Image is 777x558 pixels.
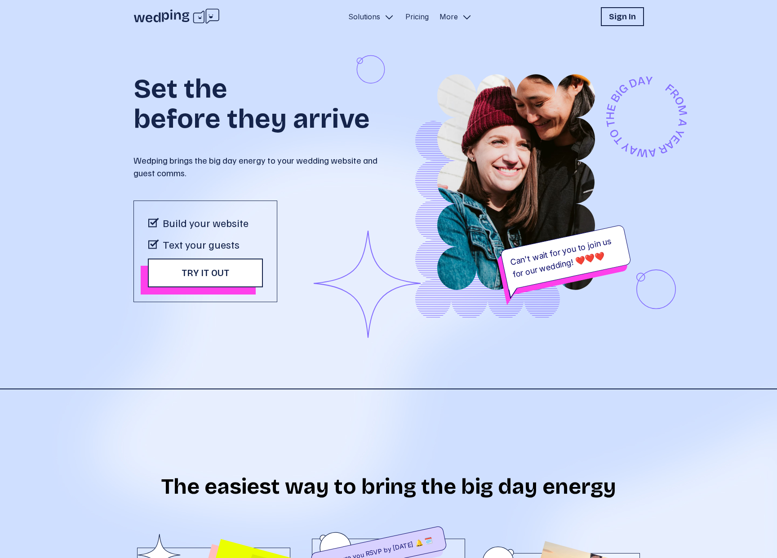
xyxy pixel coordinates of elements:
p: Wedping brings the big day energy to your wedding website and guest comms. [133,154,389,179]
button: Try it out [148,259,263,287]
nav: Primary Navigation [345,7,476,26]
p: More [440,11,458,22]
button: Solutions [345,7,398,26]
a: Pricing [405,11,429,22]
div: Can't wait for you to join us for our wedding! ❤️️️❤️️️❤️ [500,224,631,290]
p: Solutions [348,11,380,22]
button: More [436,7,476,26]
p: Build your website [163,215,249,230]
button: Sign In [601,7,644,26]
span: Try it out [182,268,229,278]
h1: Sign In [609,10,636,23]
h1: Set the before they arrive [133,62,389,132]
p: Text your guests [163,237,240,251]
img: couple [389,74,644,290]
h1: The easiest way to bring the big day energy [161,476,616,497]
